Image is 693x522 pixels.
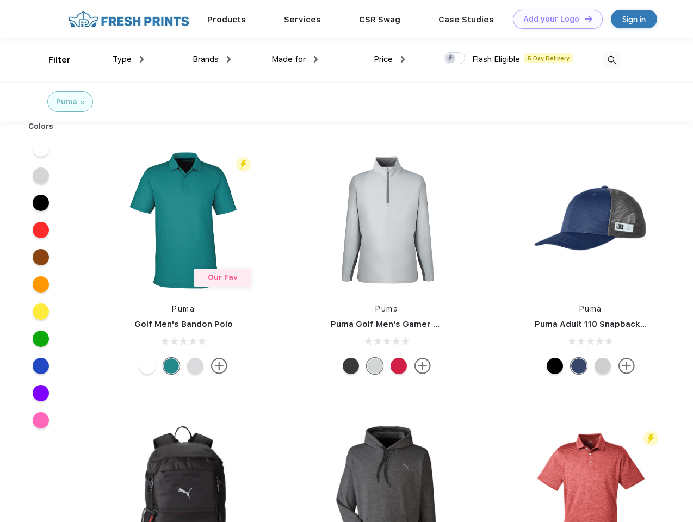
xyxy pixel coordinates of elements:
[187,358,203,374] div: High Rise
[343,358,359,374] div: Puma Black
[207,15,246,24] a: Products
[401,56,405,63] img: dropdown.png
[524,53,573,63] span: 5 Day Delivery
[236,157,251,172] img: flash_active_toggle.svg
[65,10,193,29] img: fo%20logo%202.webp
[48,54,71,66] div: Filter
[208,273,238,282] span: Our Fav
[603,51,621,69] img: desktop_search.svg
[585,16,592,22] img: DT
[547,358,563,374] div: Pma Blk Pma Blk
[414,358,431,374] img: more.svg
[20,121,62,132] div: Colors
[113,54,132,64] span: Type
[367,358,383,374] div: High Rise
[618,358,635,374] img: more.svg
[375,304,398,313] a: Puma
[331,319,503,329] a: Puma Golf Men's Gamer Golf Quarter-Zip
[211,358,227,374] img: more.svg
[111,148,256,293] img: func=resize&h=266
[140,56,144,63] img: dropdown.png
[523,15,579,24] div: Add your Logo
[571,358,587,374] div: Peacoat with Qut Shd
[193,54,219,64] span: Brands
[134,319,233,329] a: Golf Men's Bandon Polo
[314,148,459,293] img: func=resize&h=266
[622,13,646,26] div: Sign in
[172,304,195,313] a: Puma
[359,15,400,24] a: CSR Swag
[518,148,663,293] img: func=resize&h=266
[227,56,231,63] img: dropdown.png
[314,56,318,63] img: dropdown.png
[374,54,393,64] span: Price
[81,101,84,104] img: filter_cancel.svg
[139,358,156,374] div: Bright White
[579,304,602,313] a: Puma
[643,431,658,446] img: flash_active_toggle.svg
[391,358,407,374] div: Ski Patrol
[595,358,611,374] div: Quarry Brt Whit
[271,54,306,64] span: Made for
[56,96,77,108] div: Puma
[611,10,657,28] a: Sign in
[472,54,520,64] span: Flash Eligible
[163,358,180,374] div: Green Lagoon
[284,15,321,24] a: Services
